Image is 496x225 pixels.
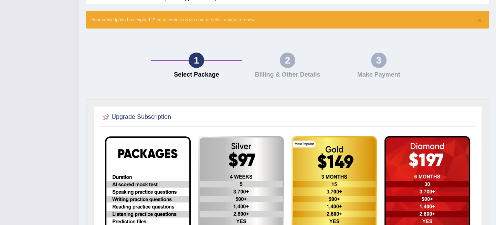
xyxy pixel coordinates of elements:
div: 1 [189,53,204,68]
div: 3 [371,53,387,68]
h2: Upgrade Subscription [101,112,171,122]
div: 2 [280,53,295,68]
h4: Make Payment [337,71,421,78]
h4: Billing & Other Details [245,71,330,78]
h4: Select Package [155,71,239,78]
button: × [478,16,482,24]
div: Your subscription has expired. Please contact us via chat or select a plan to renew [86,11,489,29]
